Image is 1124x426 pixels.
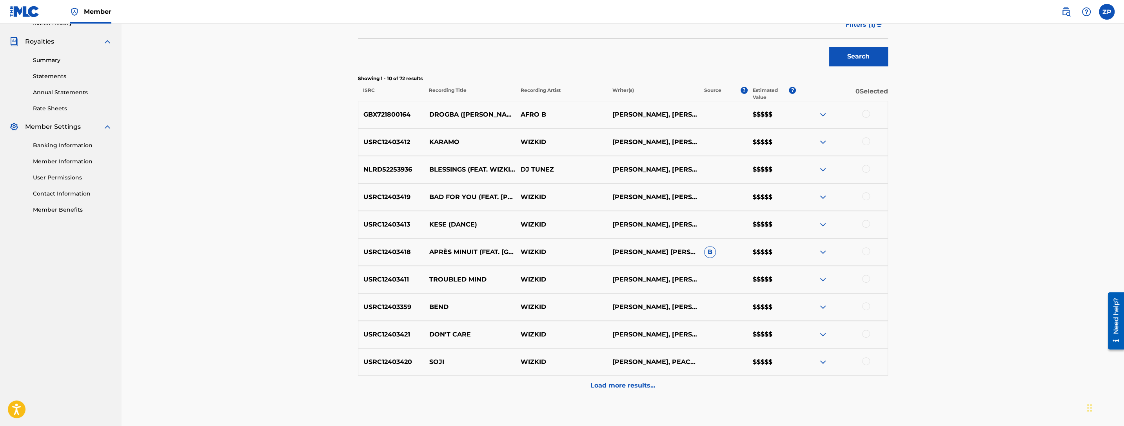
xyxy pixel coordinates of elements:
[747,137,796,147] p: $$$$$
[516,137,607,147] p: WIZKID
[818,110,828,119] img: expand
[747,110,796,119] p: $$$$$
[590,381,655,390] p: Load more results...
[607,137,699,147] p: [PERSON_NAME], [PERSON_NAME], [PERSON_NAME]
[424,137,516,147] p: KARAMO
[607,330,699,339] p: [PERSON_NAME], [PERSON_NAME] [PERSON_NAME], [PERSON_NAME], [PERSON_NAME], [PERSON_NAME]
[358,220,424,229] p: USRC12403413
[818,357,828,367] img: expand
[358,302,424,312] p: USRC12403359
[33,157,112,166] a: Member Information
[876,22,882,27] img: filter
[607,110,699,119] p: [PERSON_NAME], [PERSON_NAME], [PERSON_NAME], [PERSON_NAME] [PERSON_NAME]
[103,37,112,46] img: expand
[358,110,424,119] p: GBX721800164
[33,190,112,198] a: Contact Information
[9,122,19,132] img: Member Settings
[516,302,607,312] p: WIZKID
[818,302,828,312] img: expand
[516,110,607,119] p: AFRO B
[789,87,796,94] span: ?
[1102,289,1124,354] iframe: Resource Center
[9,37,19,46] img: Royalties
[424,165,516,174] p: BLESSINGS (FEAT. WIZKID & GIMBA)
[516,220,607,229] p: WIZKID
[747,275,796,284] p: $$$$$
[424,330,516,339] p: DON'T CARE
[607,165,699,174] p: [PERSON_NAME], [PERSON_NAME], INGOMINADDI [PERSON_NAME], [PERSON_NAME], [PERSON_NAME], [PERSON_NA...
[70,7,79,16] img: Top Rightsholder
[747,192,796,202] p: $$$$$
[25,37,54,46] span: Royalties
[516,357,607,367] p: WIZKID
[33,174,112,182] a: User Permissions
[424,302,516,312] p: BEND
[84,7,111,16] span: Member
[358,192,424,202] p: USRC12403419
[424,110,516,119] p: DROGBA ([PERSON_NAME]) [FEAT. WIZKID]
[818,220,828,229] img: expand
[33,88,112,97] a: Annual Statements
[358,357,424,367] p: USRC12403420
[607,357,699,367] p: [PERSON_NAME], PEACE OREDOPE
[818,247,828,257] img: expand
[424,192,516,202] p: BAD FOR YOU (FEAT. [PERSON_NAME])
[753,87,789,101] p: Estimated Value
[1082,7,1091,16] img: help
[1085,388,1124,426] div: Chat Widget
[33,72,112,80] a: Statements
[818,137,828,147] img: expand
[1079,4,1094,20] div: Help
[424,275,516,284] p: TROUBLED MIND
[516,247,607,257] p: WIZKID
[846,20,875,29] span: Filters ( 1 )
[424,247,516,257] p: APRÈS MINUIT (FEAT. [GEOGRAPHIC_DATA])
[704,246,716,258] span: B
[1058,4,1074,20] a: Public Search
[818,330,828,339] img: expand
[25,122,81,132] span: Member Settings
[516,192,607,202] p: WIZKID
[796,87,888,101] p: 0 Selected
[358,87,424,101] p: ISRC
[423,87,515,101] p: Recording Title
[747,220,796,229] p: $$$$$
[607,275,699,284] p: [PERSON_NAME], [PERSON_NAME], [PERSON_NAME], [PERSON_NAME]
[358,75,888,82] p: Showing 1 - 10 of 72 results
[516,165,607,174] p: DJ TUNEZ
[33,104,112,113] a: Rate Sheets
[33,56,112,64] a: Summary
[741,87,748,94] span: ?
[747,165,796,174] p: $$$$$
[607,192,699,202] p: [PERSON_NAME], [PERSON_NAME], [PERSON_NAME], [PERSON_NAME], [PERSON_NAME]
[818,192,828,202] img: expand
[704,87,721,101] p: Source
[1087,396,1092,420] div: Drag
[103,122,112,132] img: expand
[607,302,699,312] p: [PERSON_NAME], [PERSON_NAME], [PERSON_NAME]
[516,330,607,339] p: WIZKID
[358,137,424,147] p: USRC12403412
[358,330,424,339] p: USRC12403421
[829,47,888,66] button: Search
[424,357,516,367] p: SOJI
[358,275,424,284] p: USRC12403411
[33,141,112,150] a: Banking Information
[516,87,607,101] p: Recording Artist
[516,275,607,284] p: WIZKID
[747,357,796,367] p: $$$$$
[1061,7,1071,16] img: search
[747,247,796,257] p: $$$$$
[841,15,888,35] button: Filters (1)
[607,220,699,229] p: [PERSON_NAME], [PERSON_NAME]
[358,247,424,257] p: USRC12403418
[33,206,112,214] a: Member Benefits
[747,330,796,339] p: $$$$$
[607,87,699,101] p: Writer(s)
[607,247,699,257] p: [PERSON_NAME] [PERSON_NAME], [PERSON_NAME], [PERSON_NAME], [PERSON_NAME], [PERSON_NAME], [PERSON_...
[9,6,40,17] img: MLC Logo
[358,165,424,174] p: NLRD52253936
[818,275,828,284] img: expand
